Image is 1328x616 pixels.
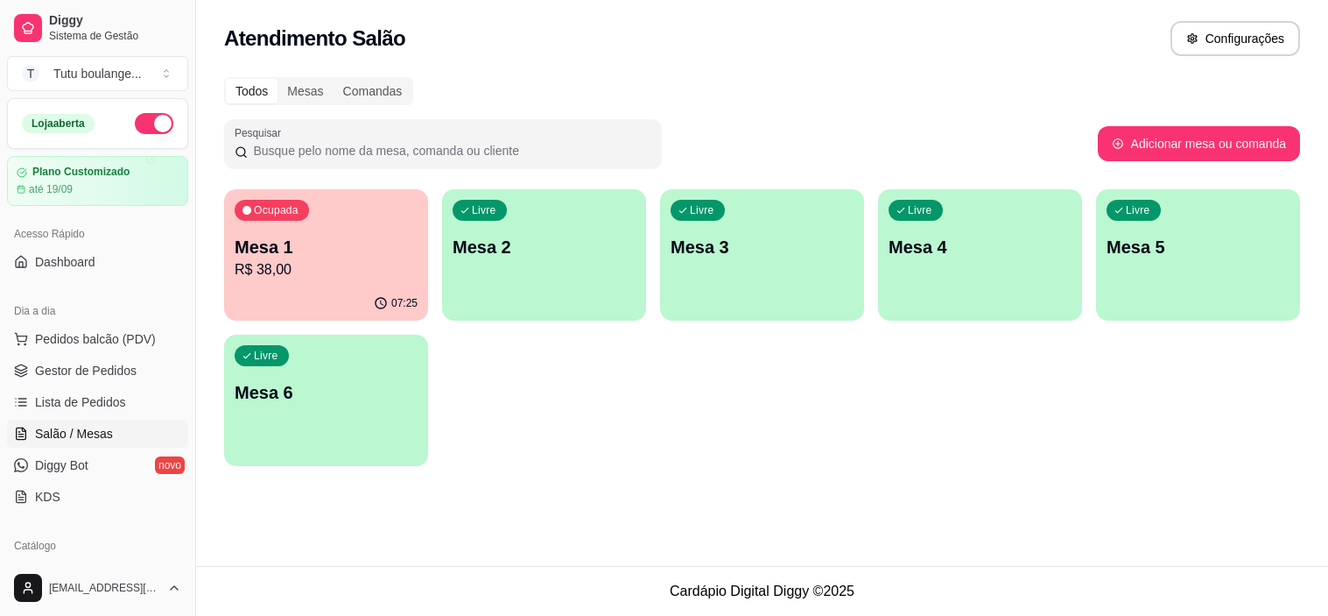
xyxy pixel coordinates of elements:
article: Plano Customizado [32,166,130,179]
h2: Atendimento Salão [224,25,405,53]
a: DiggySistema de Gestão [7,7,188,49]
button: Configurações [1170,21,1300,56]
a: Dashboard [7,248,188,276]
button: Pedidos balcão (PDV) [7,325,188,353]
p: Mesa 5 [1107,235,1289,259]
button: Alterar Status [135,113,173,134]
span: Diggy Bot [35,457,88,474]
footer: Cardápio Digital Diggy © 2025 [196,566,1328,616]
input: Pesquisar [248,142,651,159]
span: KDS [35,488,60,506]
span: [EMAIL_ADDRESS][DOMAIN_NAME] [49,581,160,595]
button: LivreMesa 2 [442,189,646,321]
a: Salão / Mesas [7,420,188,448]
a: Lista de Pedidos [7,388,188,416]
p: Livre [690,203,714,217]
span: T [22,65,39,82]
span: Gestor de Pedidos [35,362,137,379]
span: Salão / Mesas [35,425,113,443]
button: Select a team [7,56,188,91]
div: Tutu boulange ... [53,65,142,82]
p: Ocupada [254,203,299,217]
p: Mesa 6 [235,380,418,405]
div: Loja aberta [22,114,95,133]
p: Mesa 2 [453,235,636,259]
a: Gestor de Pedidos [7,357,188,385]
a: Diggy Botnovo [7,451,188,479]
a: KDS [7,483,188,511]
button: LivreMesa 4 [878,189,1082,321]
div: Comandas [334,79,412,103]
button: LivreMesa 3 [660,189,864,321]
div: Acesso Rápido [7,220,188,248]
p: Mesa 3 [671,235,854,259]
span: Sistema de Gestão [49,29,181,43]
article: até 19/09 [29,182,73,196]
p: 07:25 [391,296,418,310]
a: Plano Customizadoaté 19/09 [7,156,188,206]
span: Pedidos balcão (PDV) [35,330,156,348]
span: Diggy [49,13,181,29]
button: LivreMesa 6 [224,335,428,466]
button: LivreMesa 5 [1096,189,1300,321]
div: Dia a dia [7,297,188,325]
div: Todos [226,79,278,103]
span: Dashboard [35,253,95,271]
p: Livre [472,203,496,217]
label: Pesquisar [235,125,287,140]
button: Adicionar mesa ou comanda [1098,126,1300,161]
div: Catálogo [7,532,188,560]
p: Livre [908,203,932,217]
span: Lista de Pedidos [35,393,126,411]
div: Mesas [278,79,333,103]
p: R$ 38,00 [235,259,418,280]
p: Livre [254,349,278,363]
button: [EMAIL_ADDRESS][DOMAIN_NAME] [7,567,188,609]
p: Mesa 4 [889,235,1072,259]
p: Mesa 1 [235,235,418,259]
p: Livre [1126,203,1150,217]
button: OcupadaMesa 1R$ 38,0007:25 [224,189,428,321]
